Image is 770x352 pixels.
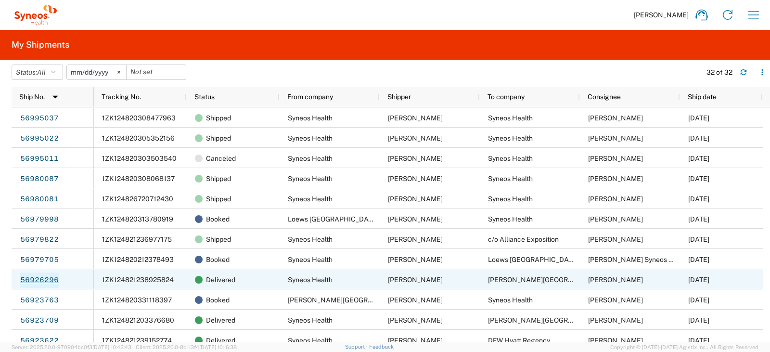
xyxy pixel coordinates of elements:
span: 09/30/2025 [688,235,709,243]
a: 56923709 [20,313,59,328]
span: Syneos Health [488,296,533,304]
span: 1ZK124820305352156 [102,134,175,142]
span: Krista Slowikowski [388,256,443,263]
span: Ship date [688,93,717,101]
span: Syneos Health [488,175,533,183]
span: Loews Chicago O'Hare Hotel [288,215,433,223]
span: To company [488,93,525,101]
h2: My Shipments [12,39,69,51]
span: Shaffeq Hasan [588,195,643,203]
span: 09/24/2025 [688,316,709,324]
span: Nicole Badali [588,134,643,142]
span: Syneos Health [488,155,533,162]
span: Krista Slowikowski [388,134,443,142]
span: Canceled [206,148,236,169]
span: Syneos Health [488,215,533,223]
span: Shipped [206,169,231,189]
a: 56923622 [20,333,59,349]
a: 56979822 [20,232,59,248]
span: 1ZK124820331118397 [102,296,172,304]
span: Shipped [206,189,231,209]
span: 09/24/2025 [688,276,709,284]
span: Delivered [206,330,235,351]
span: Booked [206,209,230,229]
span: 1ZK124821238925824 [102,276,174,284]
span: Booked [206,249,230,270]
span: 1ZK124820313780919 [102,215,173,223]
span: 10/01/2025 [688,134,709,142]
span: Delivered [206,270,235,290]
span: 10/03/2025 [688,296,709,304]
span: 10/01/2025 [688,195,709,203]
span: Terry Gannon [388,296,443,304]
span: Consignee [588,93,621,101]
span: Morgan Malicki [588,114,643,122]
span: 1ZK124821236977175 [102,235,172,243]
span: Syneos Health [288,114,333,122]
span: Krista Slowikowski [388,316,443,324]
span: DFW Hyatt Regency [488,337,550,344]
input: Not set [67,65,126,79]
span: Copyright © [DATE]-[DATE] Agistix Inc., All Rights Reserved [610,343,758,352]
span: Syneos Health [288,276,333,284]
span: Krista Slowikowski [388,195,443,203]
span: Terry Gannon Syneos Health GSK Air Emb [588,256,730,263]
span: Gaylord Rockies Resort & Convention Center [288,296,411,304]
span: Client: 2025.20.0-8b113f4 [136,344,237,350]
a: 56995022 [20,131,59,146]
span: Gaylord Rockies Resort & Convention Center [488,316,612,324]
span: Krista Slowikowski [388,337,443,344]
span: Shipper [387,93,411,101]
button: Status:All [12,65,63,80]
span: [DATE] 10:16:38 [199,344,237,350]
span: Gaylord Rockies Resort & Convention Center [488,276,612,284]
span: Ship No. [19,93,45,101]
span: From company [287,93,333,101]
span: 10/15/2025 [688,215,709,223]
span: 1ZK124826720712430 [102,195,173,203]
span: Syneos Health [288,316,333,324]
span: 10/08/2025 [688,256,709,263]
span: 1ZK124820308477963 [102,114,176,122]
img: arrow-dropdown.svg [48,89,63,104]
span: Server: 2025.20.0-970904bc0f3 [12,344,131,350]
span: Krista Slowikowski [588,296,643,304]
span: Krista Slowikowski [588,215,643,223]
span: 1ZK124820308068137 [102,175,175,183]
span: Krista Slowikowski [388,276,443,284]
span: 10/01/2025 [688,114,709,122]
span: Darin Smith [588,337,643,344]
span: Krista Slowikowski [388,175,443,183]
span: Syneos Health [288,256,333,263]
span: Syneos Health [288,155,333,162]
span: All [37,68,46,76]
a: 56979998 [20,212,59,227]
a: 56995011 [20,151,59,167]
span: Terry Gannon [388,215,443,223]
span: Shipped [206,229,231,249]
span: c/o Alliance Exposition [488,235,559,243]
span: Shipped [206,128,231,148]
a: 56979705 [20,252,59,268]
span: Booked [206,290,230,310]
span: [DATE] 10:43:43 [92,344,131,350]
span: Krista Slowikowski [388,114,443,122]
span: Syneos Health [288,134,333,142]
span: 1ZK124820303503540 [102,155,177,162]
span: Jennifer Rubalcava [588,175,643,183]
span: Syneos Health [288,195,333,203]
a: Support [345,344,369,350]
span: 09/24/2025 [688,337,709,344]
a: 56980087 [20,171,59,187]
a: Feedback [369,344,394,350]
a: 56926296 [20,273,59,288]
span: Status [194,93,215,101]
span: Jennifer Rubalcava [588,155,643,162]
div: 32 of 32 [706,68,732,77]
span: Krista Slowikowski [388,235,443,243]
a: 56995037 [20,111,59,126]
span: Shipped [206,108,231,128]
span: Delivered [206,310,235,330]
span: 1ZK124820212378493 [102,256,174,263]
span: 1ZK124821239152774 [102,337,172,344]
